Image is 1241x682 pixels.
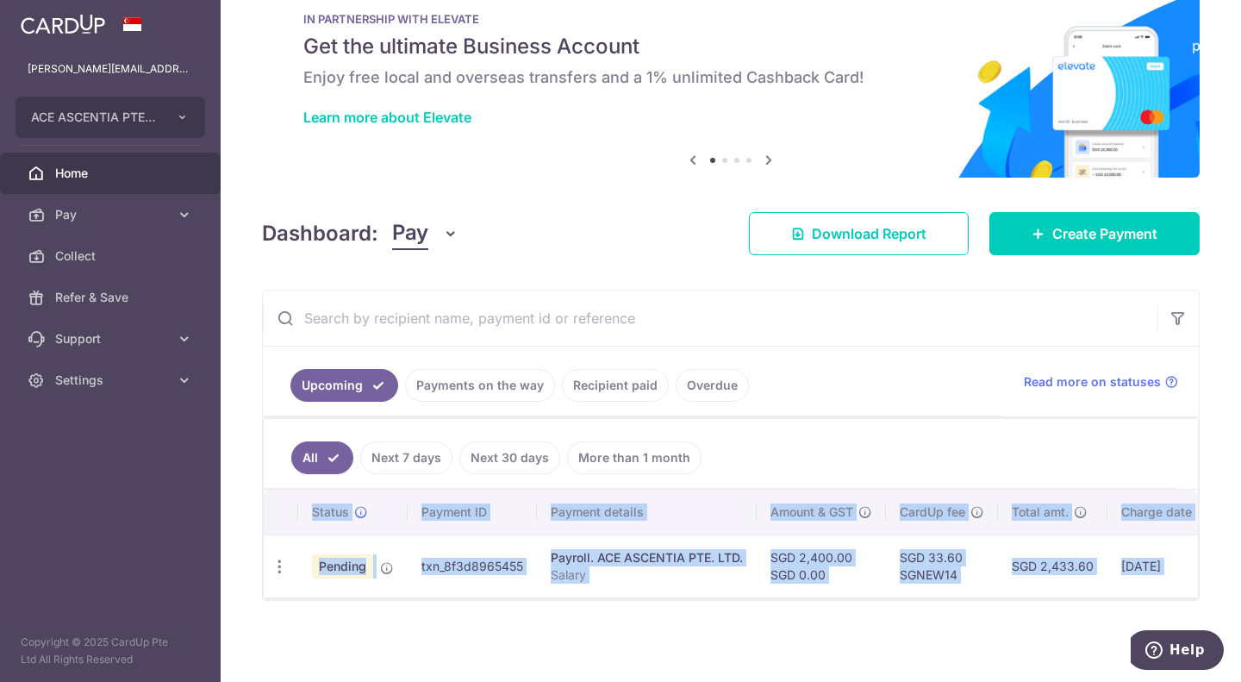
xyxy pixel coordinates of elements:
span: Pending [312,554,373,579]
a: Upcoming [290,369,398,402]
p: Salary [551,566,743,584]
a: Overdue [676,369,749,402]
a: Read more on statuses [1024,373,1178,391]
span: CardUp fee [900,504,965,521]
span: Refer & Save [55,289,169,306]
span: Amount & GST [770,504,853,521]
h4: Dashboard: [262,218,378,249]
td: SGD 33.60 SGNEW14 [886,535,998,598]
img: CardUp [21,14,105,34]
span: Charge date [1121,504,1192,521]
th: Payment ID [408,490,537,535]
span: Status [312,504,349,521]
h6: Enjoy free local and overseas transfers and a 1% unlimited Cashback Card! [303,67,1158,88]
span: Home [55,165,169,182]
p: IN PARTNERSHIP WITH ELEVATE [303,12,1158,26]
a: Learn more about Elevate [303,109,471,126]
span: Download Report [812,223,926,244]
th: Payment details [537,490,757,535]
span: Settings [55,372,169,389]
span: Pay [55,206,169,223]
span: Total amt. [1012,504,1069,521]
td: SGD 2,400.00 SGD 0.00 [757,535,886,598]
iframe: Opens a widget where you can find more information [1131,630,1224,673]
a: Payments on the way [405,369,555,402]
button: ACE ASCENTIA PTE. LTD. [16,97,205,138]
input: Search by recipient name, payment id or reference [263,291,1157,346]
span: Pay [392,217,428,250]
a: Next 7 days [360,441,452,474]
a: All [291,441,353,474]
button: Pay [392,217,458,250]
p: [PERSON_NAME][EMAIL_ADDRESS][DOMAIN_NAME] [28,60,193,78]
a: Download Report [749,212,969,255]
td: SGD 2,433.60 [998,535,1107,598]
span: Collect [55,247,169,265]
td: [DATE] [1107,535,1225,598]
span: ACE ASCENTIA PTE. LTD. [31,109,159,126]
span: Create Payment [1052,223,1157,244]
span: Support [55,330,169,347]
div: Payroll. ACE ASCENTIA PTE. LTD. [551,549,743,566]
a: Next 30 days [459,441,560,474]
td: txn_8f3d8965455 [408,535,537,598]
h5: Get the ultimate Business Account [303,33,1158,60]
a: More than 1 month [567,441,702,474]
a: Recipient paid [562,369,669,402]
a: Create Payment [989,212,1200,255]
span: Read more on statuses [1024,373,1161,391]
